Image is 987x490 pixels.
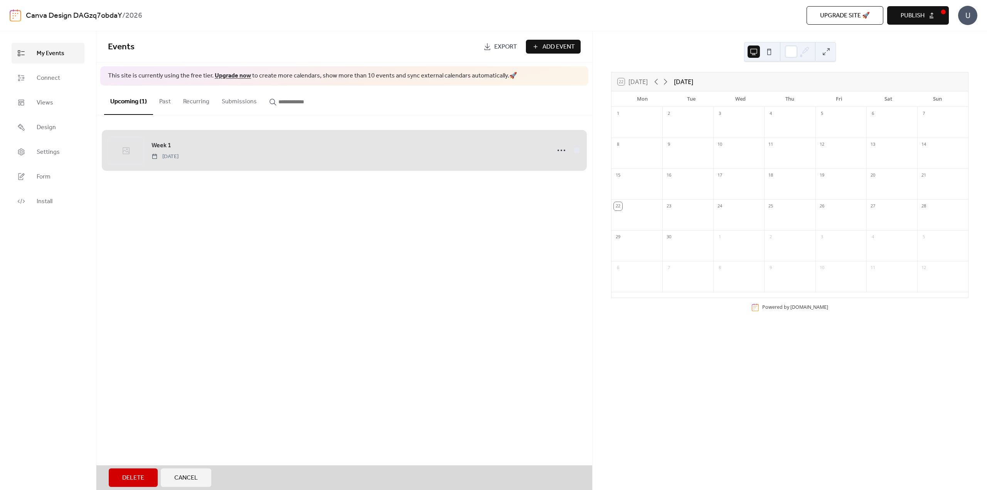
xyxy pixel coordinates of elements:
span: This site is currently using the free tier. to create more calendars, show more than 10 events an... [108,72,517,80]
div: 2 [665,109,673,118]
span: Events [108,39,135,56]
span: Publish [901,11,925,20]
span: Upgrade site 🚀 [820,11,870,20]
div: 12 [818,140,826,149]
a: Settings [12,141,84,162]
div: 20 [869,171,877,180]
div: Thu [765,91,815,107]
div: 12 [920,264,928,272]
a: Install [12,191,84,212]
a: Canva Design DAGzq7obdaY [26,8,122,23]
b: / [122,8,125,23]
div: 11 [766,140,775,149]
div: 3 [818,233,826,241]
div: 7 [920,109,928,118]
span: Form [37,172,51,182]
div: 17 [716,171,724,180]
b: 2026 [125,8,142,23]
div: 14 [920,140,928,149]
div: 5 [818,109,826,118]
span: Delete [122,473,144,483]
button: Delete [109,468,158,487]
div: 28 [920,202,928,210]
div: [DATE] [674,77,693,86]
div: 4 [869,233,877,241]
div: 21 [920,171,928,180]
a: Connect [12,67,84,88]
div: 3 [716,109,724,118]
div: 8 [614,140,622,149]
div: 6 [869,109,877,118]
div: 9 [766,264,775,272]
div: 25 [766,202,775,210]
div: 16 [665,171,673,180]
div: 2 [766,233,775,241]
div: 1 [716,233,724,241]
span: Design [37,123,56,132]
span: My Events [37,49,64,58]
div: 27 [869,202,877,210]
a: Upgrade now [215,70,251,82]
div: 10 [818,264,826,272]
div: 1 [614,109,622,118]
button: Add Event [526,40,581,54]
div: Sun [913,91,962,107]
div: 19 [818,171,826,180]
button: Cancel [161,468,211,487]
div: 7 [665,264,673,272]
a: Views [12,92,84,113]
div: 22 [614,202,622,210]
div: Fri [814,91,864,107]
span: Cancel [174,473,198,483]
div: U [958,6,977,25]
div: 10 [716,140,724,149]
button: Upcoming (1) [104,86,153,115]
span: Connect [37,74,60,83]
span: Views [37,98,53,108]
div: 9 [665,140,673,149]
div: 11 [869,264,877,272]
div: 4 [766,109,775,118]
div: 13 [869,140,877,149]
div: Mon [618,91,667,107]
span: Settings [37,148,60,157]
img: logo [10,9,21,22]
div: 29 [614,233,622,241]
div: 18 [766,171,775,180]
span: Add Event [542,42,575,52]
button: Submissions [216,86,263,114]
div: 30 [665,233,673,241]
button: Publish [887,6,949,25]
a: [DOMAIN_NAME] [790,304,828,310]
a: Form [12,166,84,187]
div: 6 [614,264,622,272]
span: Export [494,42,517,52]
div: Tue [667,91,716,107]
a: Design [12,117,84,138]
button: Upgrade site 🚀 [807,6,883,25]
a: Export [478,40,523,54]
a: My Events [12,43,84,64]
div: 24 [716,202,724,210]
div: 26 [818,202,826,210]
span: Install [37,197,52,206]
button: Past [153,86,177,114]
div: 5 [920,233,928,241]
div: 15 [614,171,622,180]
div: Wed [716,91,765,107]
div: Powered by [762,304,828,310]
div: 8 [716,264,724,272]
div: 23 [665,202,673,210]
div: Sat [864,91,913,107]
button: Recurring [177,86,216,114]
